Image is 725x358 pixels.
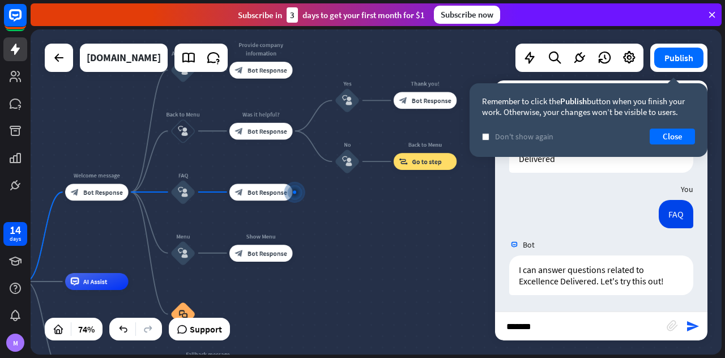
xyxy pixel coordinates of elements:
div: Back to Menu [158,110,208,118]
div: Back to Menu [387,140,463,149]
i: block_faq [178,309,187,318]
div: Remember to click the button when you finish your work. Otherwise, your changes won’t be visible ... [482,96,695,117]
i: block_user_input [178,126,188,136]
i: block_bot_response [399,96,407,105]
div: Subscribe now [434,6,500,24]
div: Menu [158,232,208,241]
i: block_bot_response [235,249,244,257]
div: 14 [10,225,21,235]
button: Open LiveChat chat widget [9,5,43,39]
span: Publish [560,96,587,106]
span: You [681,184,693,194]
i: block_user_input [178,248,188,258]
div: Thank you! [387,79,463,88]
div: No [322,140,372,149]
span: Bot Response [412,96,451,105]
i: send [686,319,700,333]
div: exdnow.com [87,44,161,72]
i: block_bot_response [71,188,79,197]
div: days [10,235,21,243]
div: Yes [322,79,372,88]
span: Bot Response [248,249,287,257]
div: M [6,334,24,352]
i: block_user_input [178,65,188,75]
i: block_user_input [342,156,352,167]
i: block_bot_response [235,188,244,197]
a: 14 days [3,222,27,246]
span: Support [190,320,222,338]
button: Publish [654,48,703,68]
span: AI Assist [83,278,107,286]
span: Go to step [412,157,442,166]
i: block_bot_response [235,127,244,135]
i: block_user_input [342,95,352,105]
div: Provide company information [223,40,299,57]
i: block_bot_response [235,66,244,74]
span: Don't show again [495,131,553,142]
span: Bot Response [248,127,287,135]
div: Show Menu [223,232,299,241]
div: I can answer questions related to Excellence Delivered. Let's try this out! [509,255,693,295]
span: Bot Response [248,188,287,197]
div: FAQ [659,200,693,228]
div: 74% [75,320,98,338]
span: Bot Response [83,188,123,197]
span: Bot Response [248,66,287,74]
i: block_attachment [667,320,678,331]
div: 3 [287,7,298,23]
div: Welcome message [59,171,135,180]
i: block_user_input [178,187,188,197]
div: FAQ [158,171,208,180]
span: Bot [523,240,535,250]
div: new message indicator [34,3,45,14]
div: Was it helpful? [223,110,299,118]
div: Subscribe in days to get your first month for $1 [238,7,425,23]
i: block_goto [399,157,408,166]
button: Close [650,129,695,144]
